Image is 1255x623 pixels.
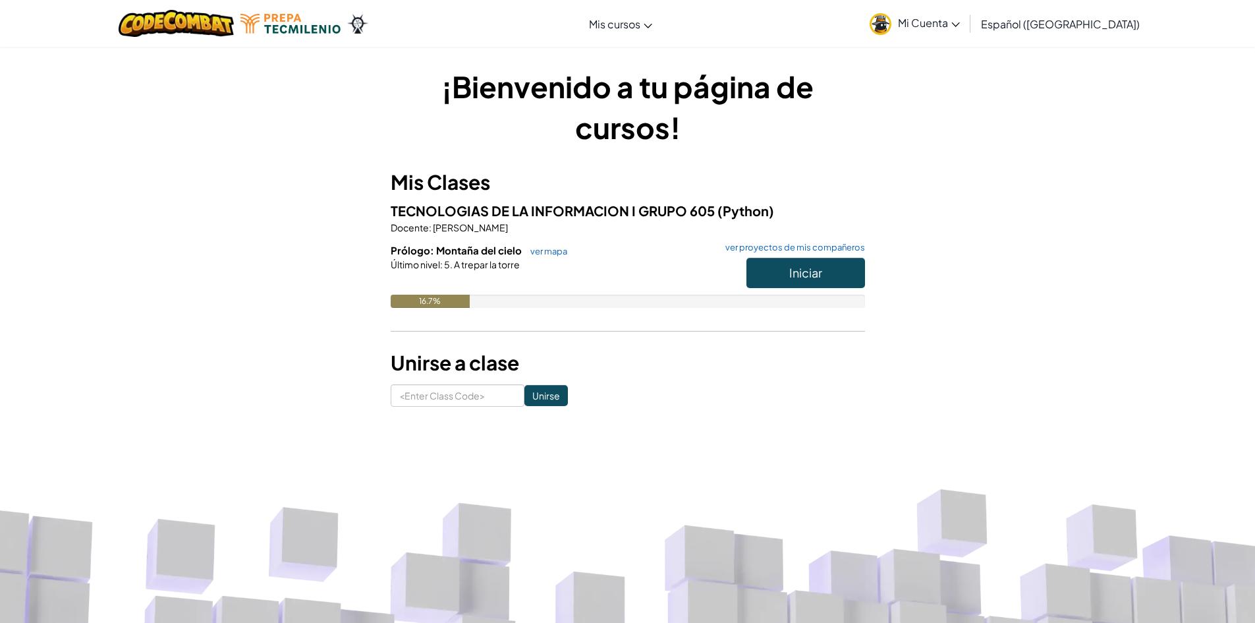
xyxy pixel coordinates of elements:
[240,14,341,34] img: Tecmilenio logo
[974,6,1146,42] a: Español ([GEOGRAPHIC_DATA])
[391,244,524,256] span: Prólogo: Montaña del cielo
[347,14,368,34] img: Ozaria
[391,66,865,148] h1: ¡Bienvenido a tu página de cursos!
[443,258,453,270] span: 5.
[981,17,1140,31] span: Español ([GEOGRAPHIC_DATA])
[453,258,520,270] span: A trepar la torre
[391,295,470,308] div: 16.7%
[719,243,865,252] a: ver proyectos de mis compañeros
[746,258,865,288] button: Iniciar
[524,246,567,256] a: ver mapa
[898,16,960,30] span: Mi Cuenta
[589,17,640,31] span: Mis cursos
[524,385,568,406] input: Unirse
[119,10,234,37] img: CodeCombat logo
[789,265,822,280] span: Iniciar
[440,258,443,270] span: :
[391,258,440,270] span: Último nivel
[391,167,865,197] h3: Mis Clases
[391,348,865,378] h3: Unirse a clase
[582,6,659,42] a: Mis cursos
[391,202,717,219] span: TECNOLOGIAS DE LA INFORMACION I GRUPO 605
[429,222,432,233] span: :
[391,384,524,407] input: <Enter Class Code>
[391,222,429,233] span: Docente
[870,13,891,35] img: avatar
[717,202,774,219] span: (Python)
[863,3,966,44] a: Mi Cuenta
[432,222,508,233] span: [PERSON_NAME]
